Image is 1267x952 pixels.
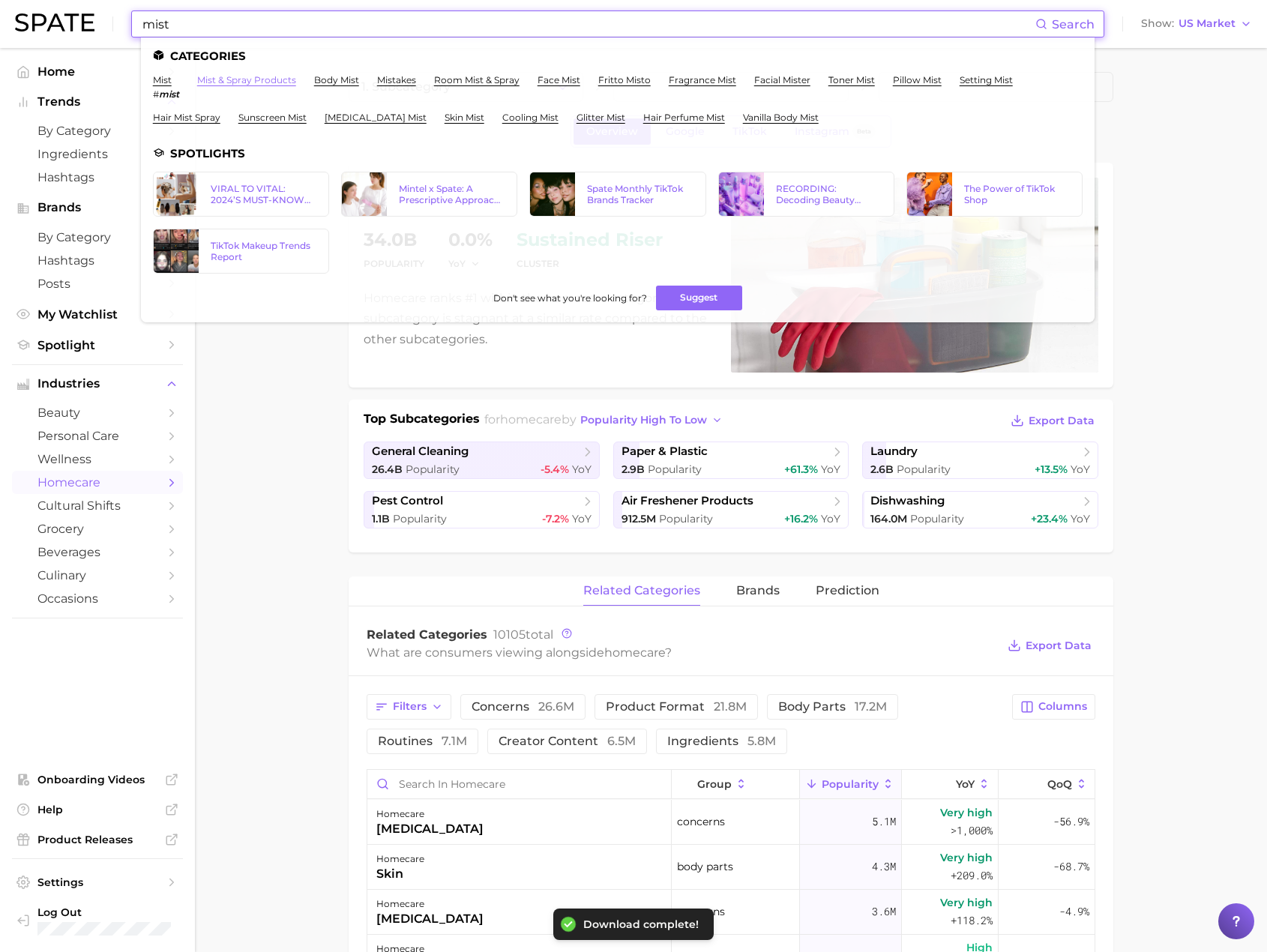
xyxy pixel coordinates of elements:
span: Settings [37,876,157,889]
a: cultural shifts [12,494,183,517]
span: culinary [37,568,157,582]
span: total [493,627,553,642]
span: personal care [37,429,157,443]
span: Export Data [1029,415,1095,427]
span: Hashtags [37,253,157,268]
button: homecare[MEDICAL_DATA]concerns5.1mVery high>1,000%-56.9% [367,800,1095,845]
span: 10105 [493,627,526,642]
span: 17.2m [855,699,887,714]
a: Hashtags [12,249,183,272]
span: product format [606,701,747,713]
li: Spotlights [153,147,1083,160]
span: YoY [572,512,592,525]
a: room mist & spray [434,74,520,85]
li: Categories [153,49,1083,62]
input: Search here for a brand, industry, or ingredient [141,11,1035,37]
a: RECORDING: Decoding Beauty Trends & Platform Dynamics on Google, TikTok & Instagram [718,172,894,217]
a: pillow mist [893,74,942,85]
a: beverages [12,540,183,564]
a: Mintel x Spate: A Prescriptive Approach to Beauty [341,172,517,217]
a: by Category [12,119,183,142]
a: body mist [314,74,359,85]
span: popularity high to low [580,414,707,427]
span: 1.1b [372,512,390,525]
span: Popularity [897,463,951,476]
button: group [672,770,799,799]
div: [MEDICAL_DATA] [376,820,484,838]
span: Trends [37,95,157,109]
div: Mintel x Spate: A Prescriptive Approach to Beauty [399,183,505,205]
span: body parts [677,858,733,876]
a: air freshener products912.5m Popularity+16.2% YoY [613,491,849,528]
span: Popularity [822,778,879,790]
span: 912.5m [622,512,656,525]
a: My Watchlist [12,303,183,326]
span: laundry [870,445,918,459]
a: cooling mist [502,112,559,123]
span: -4.9% [1059,903,1089,921]
span: US Market [1179,19,1236,28]
span: Related Categories [367,627,487,642]
a: skin mist [445,112,484,123]
span: +118.2% [951,912,993,930]
span: by Category [37,230,157,244]
a: Product Releases [12,828,183,851]
span: 3.6m [872,903,896,921]
div: [MEDICAL_DATA] [376,910,484,928]
span: grocery [37,522,157,536]
span: paper & plastic [622,445,708,459]
span: Popularity [648,463,702,476]
div: The Power of TikTok Shop [964,183,1070,205]
span: +16.2% [784,512,818,525]
h1: Top Subcategories [364,410,480,433]
button: Columns [1012,694,1095,720]
span: # [153,88,159,100]
span: by Category [37,124,157,138]
span: homecare [37,475,157,489]
span: +209.0% [951,867,993,885]
a: grocery [12,517,183,540]
a: beauty [12,401,183,424]
a: toner mist [828,74,875,85]
div: Spate Monthly TikTok Brands Tracker [587,183,693,205]
button: Suggest [656,286,742,310]
span: Popularity [406,463,460,476]
a: The Power of TikTok Shop [906,172,1083,217]
span: Help [37,803,157,816]
span: YoY [572,463,592,476]
span: body parts [778,701,887,713]
a: Spate Monthly TikTok Brands Tracker [529,172,705,217]
span: Filters [393,700,427,713]
button: Popularity [800,770,902,799]
a: wellness [12,448,183,471]
span: Very high [940,804,993,822]
span: pest control [372,494,443,508]
a: Onboarding Videos [12,768,183,791]
span: Popularity [393,512,447,525]
a: Home [12,60,183,83]
a: laundry2.6b Popularity+13.5% YoY [862,442,1098,479]
button: QoQ [999,770,1095,799]
span: 4.3m [872,858,896,876]
span: Product Releases [37,833,157,846]
a: general cleaning26.4b Popularity-5.4% YoY [364,442,600,479]
a: Posts [12,272,183,295]
div: homecare [376,805,484,823]
span: homecare [500,412,562,427]
span: 5.1m [872,813,896,831]
span: YoY [956,778,975,790]
span: 7.1m [442,734,467,748]
span: cultural shifts [37,498,157,513]
span: related categories [583,584,700,597]
span: +23.4% [1031,512,1068,525]
span: -5.4% [541,463,569,476]
a: personal care [12,424,183,448]
span: My Watchlist [37,307,157,322]
span: 26.6m [538,699,574,714]
span: for by [484,412,727,427]
button: Export Data [1004,635,1095,656]
span: +13.5% [1035,463,1068,476]
span: YoY [1071,463,1090,476]
span: -68.7% [1053,858,1089,876]
a: mistakes [377,74,416,85]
